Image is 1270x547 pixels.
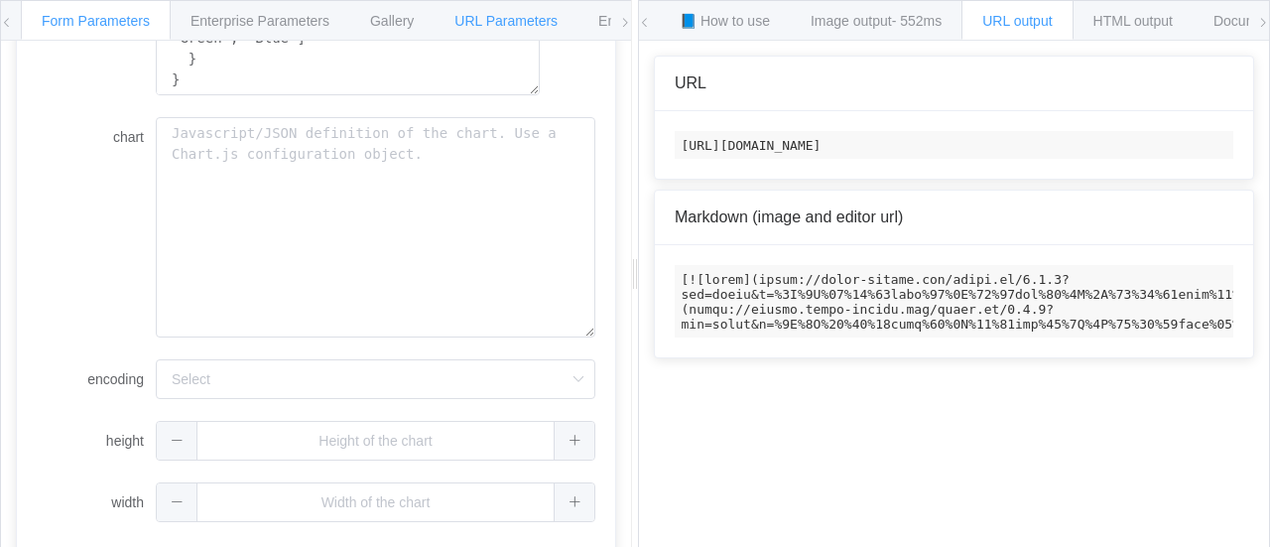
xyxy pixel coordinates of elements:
span: 📘 How to use [680,13,770,29]
input: Height of the chart [156,421,595,461]
span: HTML output [1093,13,1173,29]
label: width [37,482,156,522]
span: URL [675,74,706,91]
input: Width of the chart [156,482,595,522]
span: URL Parameters [454,13,558,29]
span: URL output [982,13,1052,29]
code: [URL][DOMAIN_NAME] [675,131,1233,159]
input: Select [156,359,595,399]
span: - 552ms [892,13,943,29]
label: chart [37,117,156,157]
span: Image output [811,13,942,29]
label: height [37,421,156,461]
span: Environments [598,13,684,29]
span: Form Parameters [42,13,150,29]
code: [![lorem](ipsum://dolor-sitame.con/adipi.el/6.1.3?sed=doeiu&t=%3I%9U%07%14%63labo%97%0E%72%97dol%... [675,265,1233,338]
label: encoding [37,359,156,399]
span: Markdown (image and editor url) [675,208,903,225]
span: Gallery [370,13,414,29]
span: Enterprise Parameters [190,13,329,29]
